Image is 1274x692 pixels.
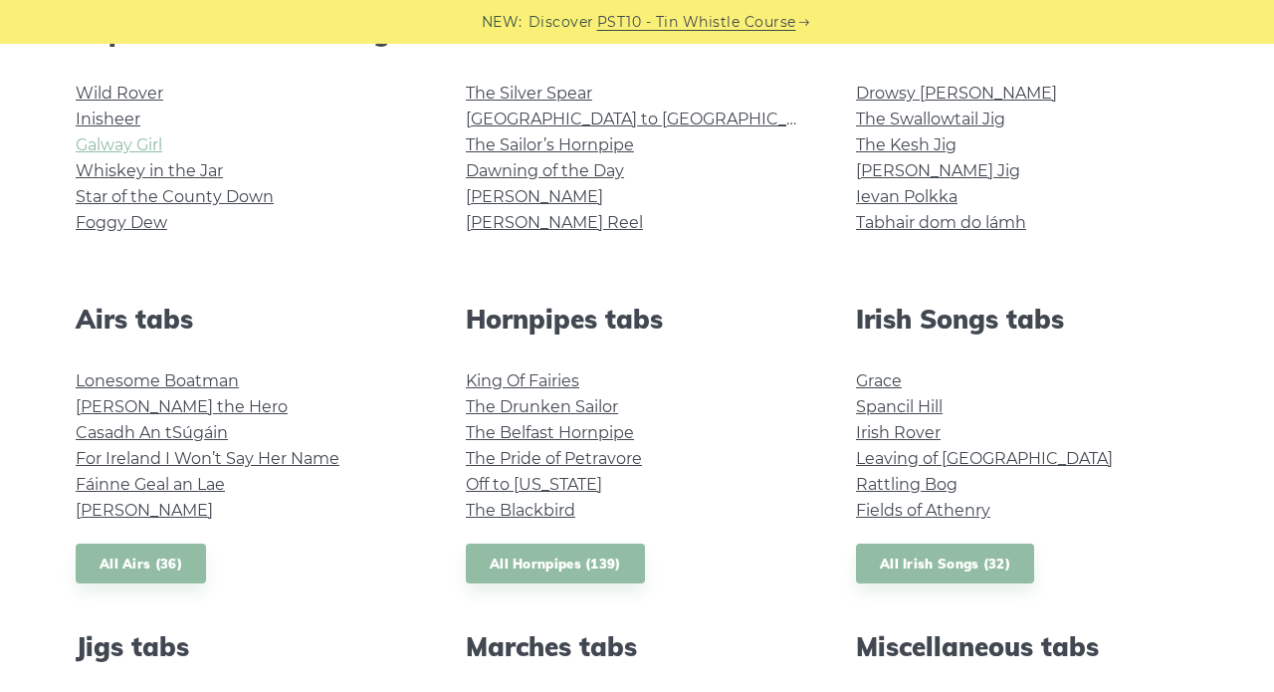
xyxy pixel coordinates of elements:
a: Leaving of [GEOGRAPHIC_DATA] [856,449,1113,468]
h2: Marches tabs [466,631,808,662]
a: PST10 - Tin Whistle Course [597,11,796,34]
a: All Airs (36) [76,544,206,584]
a: The Belfast Hornpipe [466,423,634,442]
a: [PERSON_NAME] Jig [856,161,1020,180]
span: Discover [529,11,594,34]
a: [PERSON_NAME] [76,501,213,520]
a: For Ireland I Won’t Say Her Name [76,449,339,468]
h2: Hornpipes tabs [466,304,808,335]
a: Casadh An tSúgáin [76,423,228,442]
a: Irish Rover [856,423,941,442]
a: The Kesh Jig [856,135,956,154]
a: Fáinne Geal an Lae [76,475,225,494]
a: Inisheer [76,110,140,128]
a: Fields of Athenry [856,501,990,520]
a: Tabhair dom do lámh [856,213,1026,232]
a: The Blackbird [466,501,575,520]
a: The Sailor’s Hornpipe [466,135,634,154]
a: Galway Girl [76,135,162,154]
a: The Silver Spear [466,84,592,103]
a: Off to [US_STATE] [466,475,602,494]
a: Spancil Hill [856,397,943,416]
a: The Drunken Sailor [466,397,618,416]
h2: Miscellaneous tabs [856,631,1198,662]
a: All Hornpipes (139) [466,544,645,584]
a: Drowsy [PERSON_NAME] [856,84,1057,103]
a: Lonesome Boatman [76,371,239,390]
a: Dawning of the Day [466,161,624,180]
a: Grace [856,371,902,390]
a: [PERSON_NAME] the Hero [76,397,288,416]
a: King Of Fairies [466,371,579,390]
a: The Pride of Petravore [466,449,642,468]
a: [PERSON_NAME] Reel [466,213,643,232]
h2: Irish Songs tabs [856,304,1198,335]
a: Foggy Dew [76,213,167,232]
span: NEW: [482,11,523,34]
a: The Swallowtail Jig [856,110,1005,128]
a: Whiskey in the Jar [76,161,223,180]
a: All Irish Songs (32) [856,544,1034,584]
a: Rattling Bog [856,475,957,494]
a: Star of the County Down [76,187,274,206]
h2: Airs tabs [76,304,418,335]
a: Ievan Polkka [856,187,957,206]
a: [PERSON_NAME] [466,187,603,206]
a: Wild Rover [76,84,163,103]
h2: Popular tin whistle songs & tunes [76,16,1198,47]
h2: Jigs tabs [76,631,418,662]
a: [GEOGRAPHIC_DATA] to [GEOGRAPHIC_DATA] [466,110,833,128]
